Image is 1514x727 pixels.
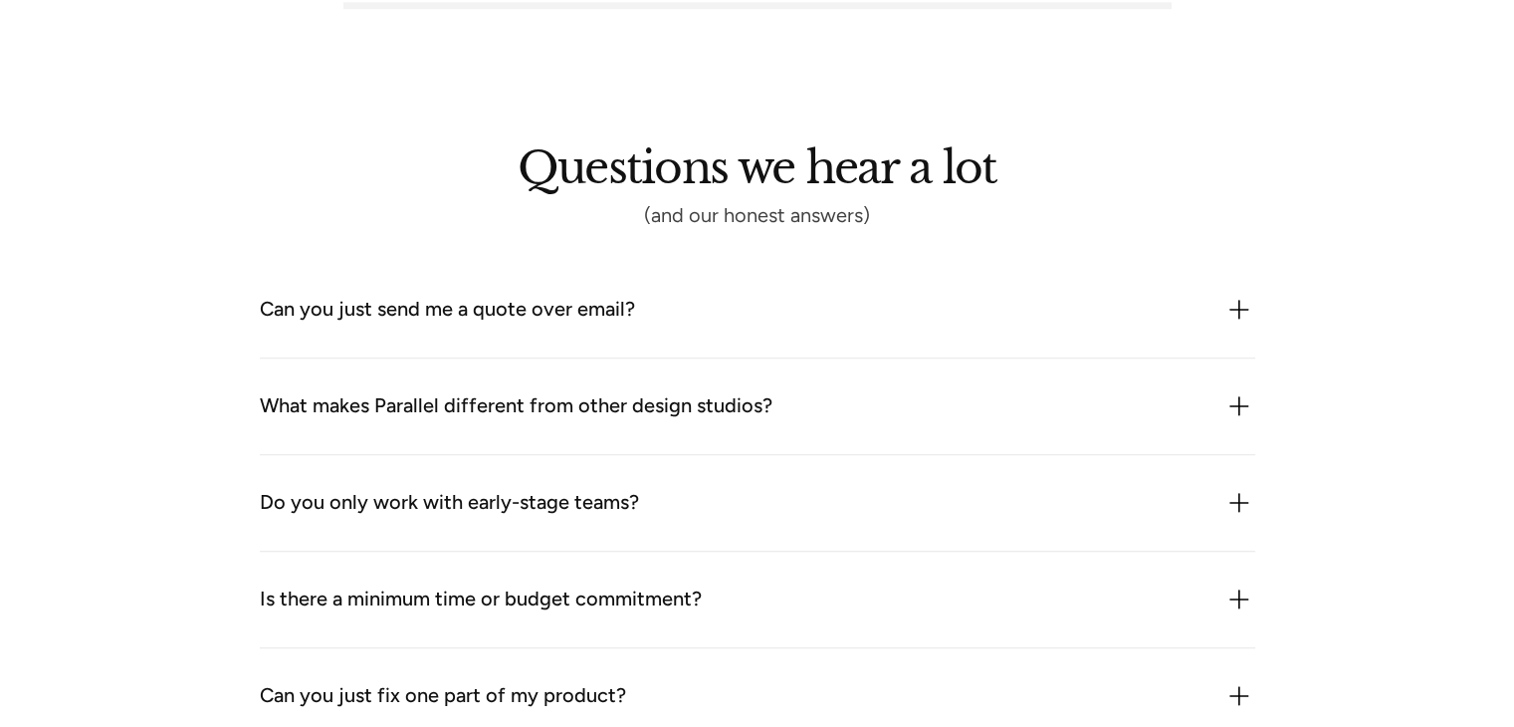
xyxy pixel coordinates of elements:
[260,294,635,326] div: Can you just send me a quote over email?
[518,207,997,221] div: (and our honest answers)
[260,487,639,519] div: Do you only work with early-stage teams?
[518,152,997,196] h2: Questions we hear a lot
[260,390,772,422] div: What makes Parallel different from other design studios?
[260,584,702,615] div: Is there a minimum time or budget commitment?
[260,680,626,712] div: Can you just fix one part of my product?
